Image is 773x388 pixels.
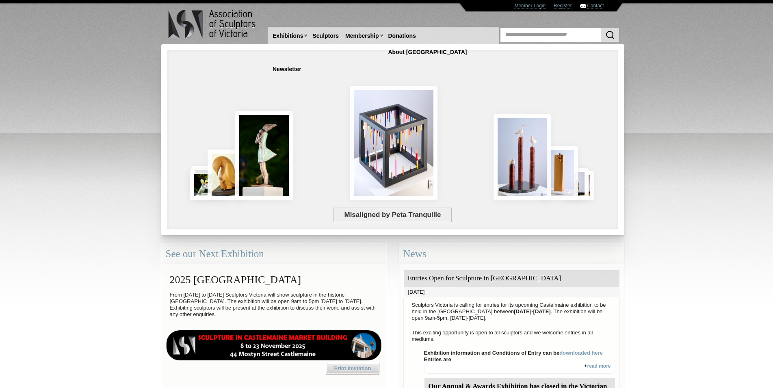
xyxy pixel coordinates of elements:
div: News [399,243,624,265]
a: Print Invitation [326,363,379,374]
p: Sculptors Victoria is calling for entries for its upcoming Castelmaine exhibition to be held in t... [408,300,615,323]
a: read more [587,363,611,369]
a: Newsletter [269,62,305,77]
div: [DATE] [404,287,619,297]
h2: 2025 [GEOGRAPHIC_DATA] [166,270,382,290]
img: Rising Tides [494,114,551,200]
a: Register [554,3,572,9]
img: Connection [235,111,293,200]
strong: [DATE]-[DATE] [514,308,551,314]
img: castlemaine-ldrbd25v2.png [166,330,382,360]
strong: Exhibition information and Conditions of Entry can be [424,350,603,356]
p: From [DATE] to [DATE] Sculptors Victoria will show sculpture in the historic [GEOGRAPHIC_DATA]. T... [166,290,382,320]
span: Misaligned by Peta Tranquille [333,208,452,222]
img: logo.png [168,8,257,40]
img: Little Frog. Big Climb [541,146,578,200]
a: Membership [342,28,382,43]
div: Entries Open for Sculpture in [GEOGRAPHIC_DATA] [404,270,619,287]
a: Donations [385,28,419,43]
a: downloaded here [559,350,603,356]
a: Member Login [514,3,546,9]
div: See our Next Exhibition [161,243,387,265]
img: Contact ASV [580,4,586,8]
div: + [424,363,615,374]
a: Contact [587,3,604,9]
img: Misaligned [350,86,437,200]
p: This exciting opportunity is open to all sculptors and we welcome entries in all mediums. [408,327,615,345]
a: Exhibitions [269,28,306,43]
img: Search [605,30,615,40]
a: About [GEOGRAPHIC_DATA] [385,45,470,60]
a: Sculptors [309,28,342,43]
